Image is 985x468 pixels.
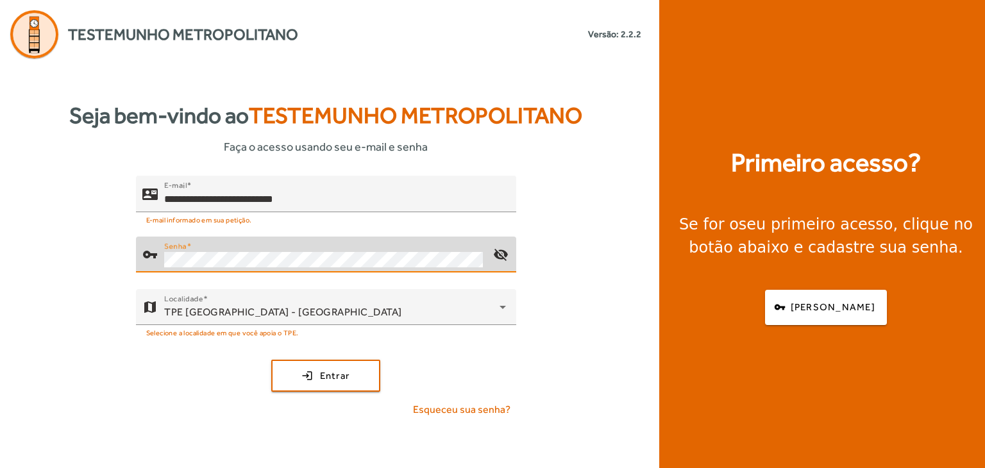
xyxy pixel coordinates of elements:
[675,213,977,259] div: Se for o , clique no botão abaixo e cadastre sua senha.
[791,300,875,315] span: [PERSON_NAME]
[142,186,158,201] mat-icon: contact_mail
[731,144,921,182] strong: Primeiro acesso?
[146,212,252,226] mat-hint: E-mail informado em sua petição.
[142,247,158,262] mat-icon: vpn_key
[588,28,641,41] small: Versão: 2.2.2
[249,103,582,128] span: Testemunho Metropolitano
[485,239,516,270] mat-icon: visibility_off
[164,306,402,318] span: TPE [GEOGRAPHIC_DATA] - [GEOGRAPHIC_DATA]
[69,99,582,133] strong: Seja bem-vindo ao
[739,215,893,233] strong: seu primeiro acesso
[164,294,203,303] mat-label: Localidade
[320,369,350,383] span: Entrar
[164,181,187,190] mat-label: E-mail
[413,402,510,417] span: Esqueceu sua senha?
[765,290,887,325] button: [PERSON_NAME]
[68,23,298,46] span: Testemunho Metropolitano
[224,138,428,155] span: Faça o acesso usando seu e-mail e senha
[142,299,158,315] mat-icon: map
[271,360,380,392] button: Entrar
[146,325,299,339] mat-hint: Selecione a localidade em que você apoia o TPE.
[164,242,187,251] mat-label: Senha
[10,10,58,58] img: Logo Agenda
